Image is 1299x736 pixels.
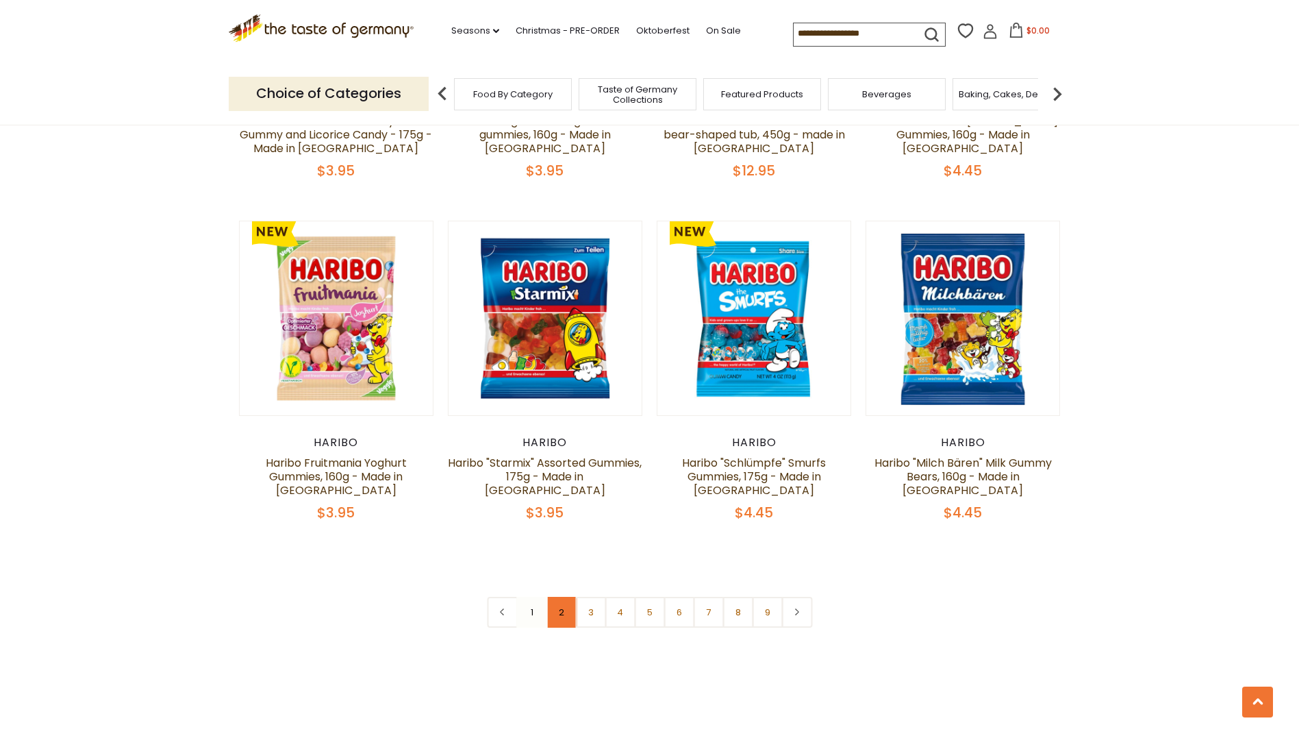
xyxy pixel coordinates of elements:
[575,597,606,628] a: 3
[944,161,982,180] span: $4.45
[866,221,1060,415] img: Haribo "Milch Bären" Milk Gummy Bears, 160g - Made in Germany
[240,113,432,156] a: Haribo "Color Rado" Variety Pack Gummy and Licorice Candy - 175g - Made in [GEOGRAPHIC_DATA]
[317,503,355,522] span: $3.95
[546,597,577,628] a: 2
[456,113,634,156] a: Haribo "Joghurties" Yogurt-flavor gummies, 160g - Made in [GEOGRAPHIC_DATA]
[229,77,429,110] p: Choice of Categories
[516,23,620,38] a: Christmas - PRE-ORDER
[266,455,407,498] a: Haribo Fruitmania Yoghurt Gummies, 160g - Made in [GEOGRAPHIC_DATA]
[526,161,564,180] span: $3.95
[721,89,803,99] a: Featured Products
[634,597,665,628] a: 5
[605,597,635,628] a: 4
[874,455,1052,498] a: Haribo "Milch Bären" Milk Gummy Bears, 160g - Made in [GEOGRAPHIC_DATA]
[862,89,911,99] a: Beverages
[429,80,456,108] img: previous arrow
[1026,25,1050,36] span: $0.00
[239,436,434,450] div: Haribo
[448,436,643,450] div: Haribo
[317,161,355,180] span: $3.95
[664,113,845,156] a: Haribo Gold Bears Gummies in bear-shaped tub, 450g - made in [GEOGRAPHIC_DATA]
[944,503,982,522] span: $4.45
[868,113,1058,156] a: Haribo Fruitmania [PERSON_NAME] Gummies, 160g - Made in [GEOGRAPHIC_DATA]
[959,89,1065,99] a: Baking, Cakes, Desserts
[448,455,642,498] a: Haribo "Starmix" Assorted Gummies, 175g - Made in [GEOGRAPHIC_DATA]
[733,161,775,180] span: $12.95
[473,89,553,99] a: Food By Category
[682,455,826,498] a: Haribo "Schlümpfe" Smurfs Gummies, 175g - Made in [GEOGRAPHIC_DATA]
[866,436,1061,450] div: Haribo
[1044,80,1071,108] img: next arrow
[706,23,741,38] a: On Sale
[526,503,564,522] span: $3.95
[451,23,499,38] a: Seasons
[722,597,753,628] a: 8
[240,221,433,415] img: Haribo Fruitmania Yoghurt Gummies, 160g - Made in Germany
[449,221,642,415] img: Haribo "Starmix" Assorted Gummies, 175g - Made in Germany
[583,84,692,105] a: Taste of Germany Collections
[657,436,852,450] div: Haribo
[657,221,851,415] img: Haribo "Schlümpfe" Smurfs Gummies, 175g - Made in Germany
[735,503,773,522] span: $4.45
[664,597,694,628] a: 6
[1000,23,1059,43] button: $0.00
[752,597,783,628] a: 9
[636,23,690,38] a: Oktoberfest
[693,597,724,628] a: 7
